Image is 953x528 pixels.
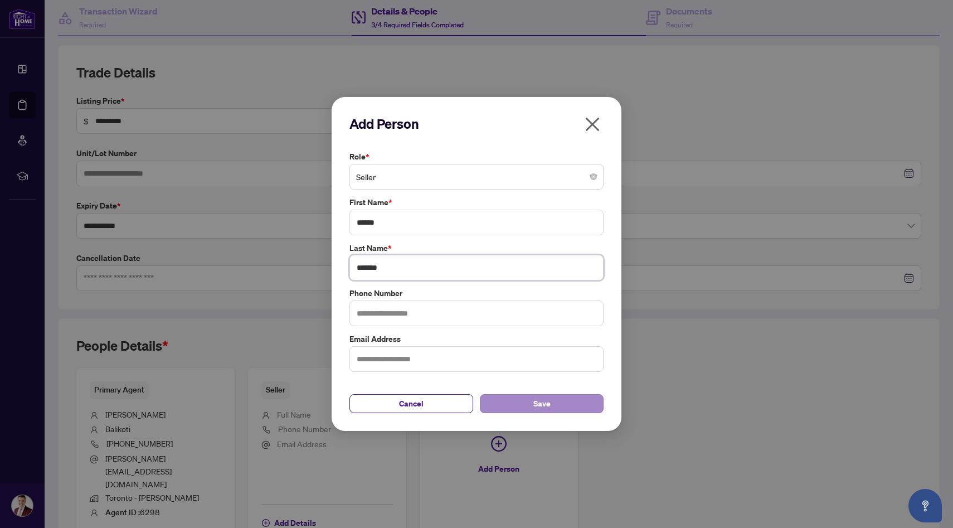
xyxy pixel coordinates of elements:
span: Save [533,395,551,413]
button: Save [480,394,604,413]
label: Email Address [349,333,604,345]
span: close-circle [590,173,597,180]
span: Seller [356,166,597,187]
label: Phone Number [349,287,604,299]
label: Role [349,151,604,163]
button: Open asap [908,489,942,522]
button: Cancel [349,394,473,413]
label: First Name [349,196,604,209]
h2: Add Person [349,115,604,133]
span: close [584,115,601,133]
label: Last Name [349,242,604,254]
span: Cancel [399,395,424,413]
